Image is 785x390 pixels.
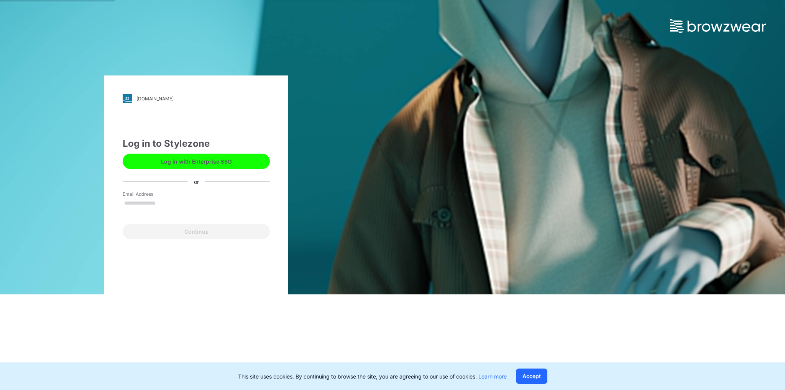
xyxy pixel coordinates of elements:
[123,94,270,103] a: [DOMAIN_NAME]
[136,96,174,102] div: [DOMAIN_NAME]
[123,137,270,151] div: Log in to Stylezone
[238,372,507,380] p: This site uses cookies. By continuing to browse the site, you are agreeing to our use of cookies.
[478,373,507,380] a: Learn more
[123,154,270,169] button: Log in with Enterprise SSO
[123,191,176,198] label: Email Address
[670,19,766,33] img: browzwear-logo.73288ffb.svg
[123,94,132,103] img: svg+xml;base64,PHN2ZyB3aWR0aD0iMjgiIGhlaWdodD0iMjgiIHZpZXdCb3g9IjAgMCAyOCAyOCIgZmlsbD0ibm9uZSIgeG...
[516,369,547,384] button: Accept
[188,177,205,185] div: or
